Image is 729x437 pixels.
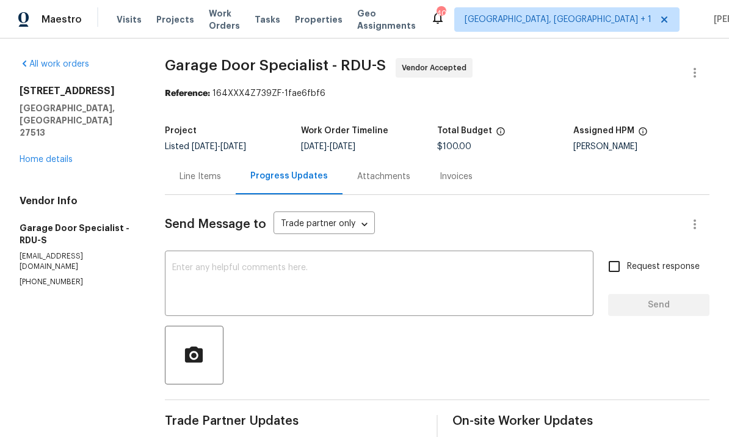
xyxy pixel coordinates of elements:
div: Progress Updates [250,170,328,182]
h5: Garage Door Specialist - RDU-S [20,222,136,246]
p: [EMAIL_ADDRESS][DOMAIN_NAME] [20,251,136,272]
span: The total cost of line items that have been proposed by Opendoor. This sum includes line items th... [496,127,506,142]
span: Projects [156,13,194,26]
div: Invoices [440,171,473,183]
h5: [GEOGRAPHIC_DATA], [GEOGRAPHIC_DATA] 27513 [20,102,136,139]
span: Garage Door Specialist - RDU-S [165,58,386,73]
div: [PERSON_NAME] [573,142,709,151]
b: Reference: [165,89,210,98]
span: The hpm assigned to this work order. [638,127,648,142]
a: All work orders [20,60,89,68]
span: Properties [295,13,343,26]
span: On-site Worker Updates [452,415,709,427]
div: Trade partner only [274,215,375,235]
span: Vendor Accepted [402,62,471,74]
a: Home details [20,155,73,164]
span: - [192,142,246,151]
span: Geo Assignments [357,7,416,32]
span: [DATE] [192,142,217,151]
h5: Assigned HPM [573,127,634,135]
span: Maestro [42,13,82,26]
span: [DATE] [330,142,355,151]
span: - [301,142,355,151]
span: Request response [627,260,700,273]
span: Tasks [255,15,280,24]
h5: Work Order Timeline [301,127,388,135]
h4: Vendor Info [20,195,136,207]
span: Send Message to [165,218,266,230]
span: Work Orders [209,7,240,32]
span: Listed [165,142,246,151]
span: Trade Partner Updates [165,415,422,427]
div: Line Items [180,171,221,183]
h5: Total Budget [437,127,492,135]
span: [GEOGRAPHIC_DATA], [GEOGRAPHIC_DATA] + 1 [465,13,651,26]
h2: [STREET_ADDRESS] [20,85,136,97]
h5: Project [165,127,197,135]
div: 164XXX4Z739ZF-1fae6fbf6 [165,87,709,100]
span: [DATE] [301,142,327,151]
span: $100.00 [437,142,471,151]
span: [DATE] [220,142,246,151]
p: [PHONE_NUMBER] [20,277,136,287]
div: Attachments [357,171,410,183]
span: Visits [117,13,142,26]
div: 40 [437,7,445,20]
